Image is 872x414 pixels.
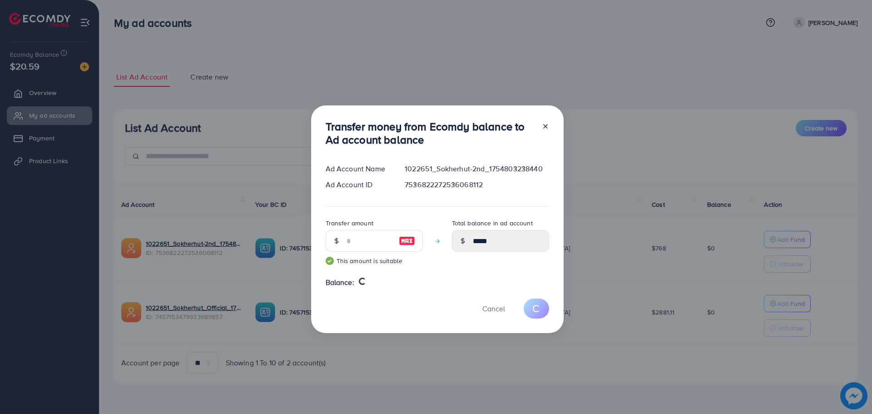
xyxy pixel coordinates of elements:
[326,277,354,288] span: Balance:
[397,180,556,190] div: 7536822272536068112
[326,219,373,228] label: Transfer amount
[397,164,556,174] div: 1022651_Sokherhut-2nd_1754803238440
[326,256,423,265] small: This amount is suitable
[482,304,505,314] span: Cancel
[326,120,535,146] h3: Transfer money from Ecomdy balance to Ad account balance
[326,257,334,265] img: guide
[399,235,415,246] img: image
[471,299,516,318] button: Cancel
[452,219,533,228] label: Total balance in ad account
[318,180,398,190] div: Ad Account ID
[318,164,398,174] div: Ad Account Name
